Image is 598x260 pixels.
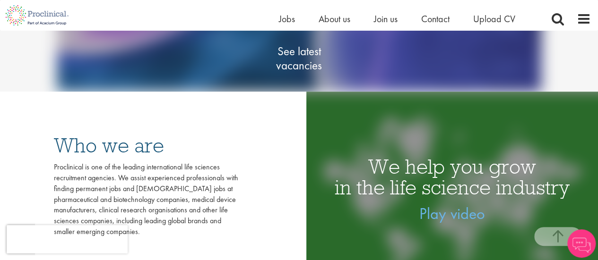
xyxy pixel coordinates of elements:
a: Join us [374,13,398,25]
div: Proclinical is one of the leading international life sciences recruitment agencies. We assist exp... [54,162,238,237]
h3: Who we are [54,135,238,156]
a: Jobs [279,13,295,25]
a: See latestvacancies [252,7,347,110]
a: Play video [419,203,485,224]
a: Contact [421,13,450,25]
img: Chatbot [567,229,596,258]
a: Upload CV [473,13,515,25]
a: About us [319,13,350,25]
iframe: reCAPTCHA [7,225,128,253]
span: See latest vacancies [252,44,347,73]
